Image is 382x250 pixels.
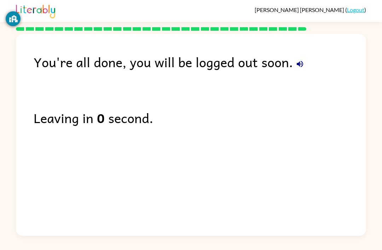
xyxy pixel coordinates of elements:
span: [PERSON_NAME] [PERSON_NAME] [255,6,345,13]
div: You're all done, you will be logged out soon. [34,52,366,72]
img: Literably [16,3,55,18]
a: Logout [347,6,364,13]
button: GoGuardian Privacy Information [6,11,21,26]
div: Leaving in second. [34,107,366,128]
div: ( ) [255,6,366,13]
b: 0 [97,107,105,128]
